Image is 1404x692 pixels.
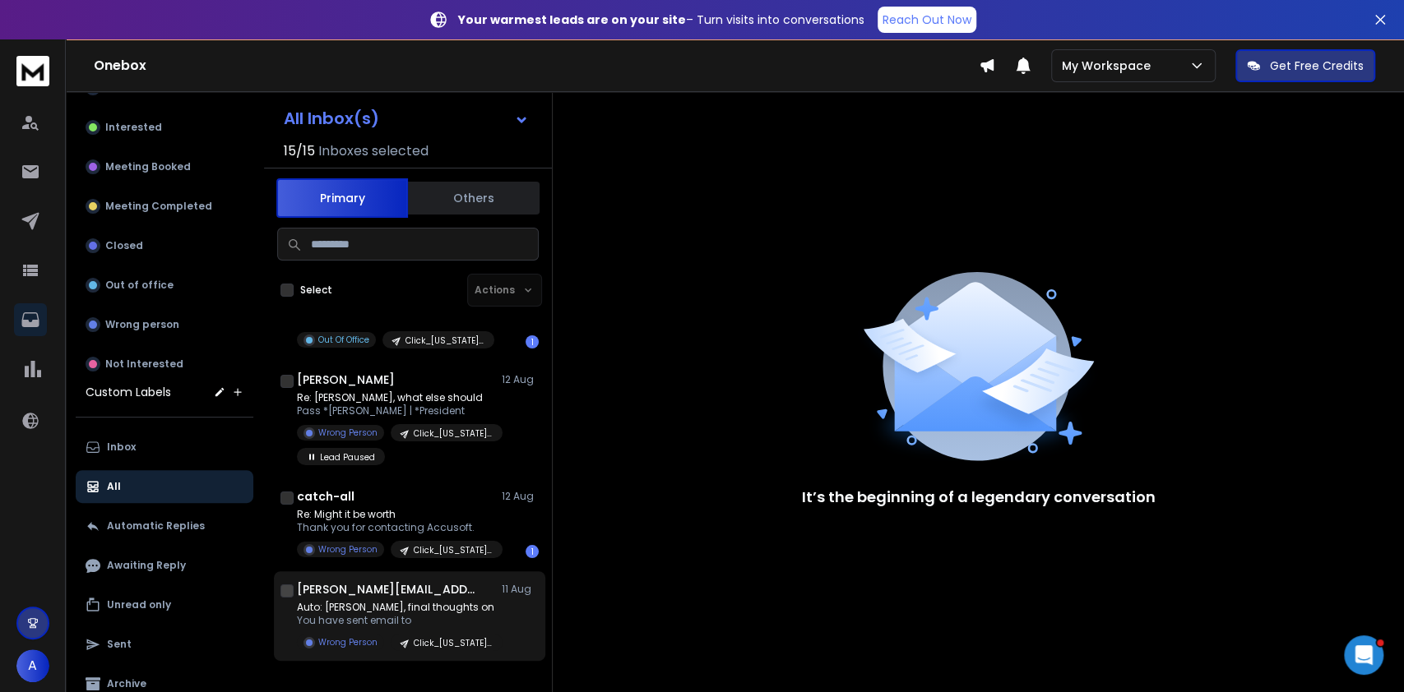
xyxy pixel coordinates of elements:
[107,598,171,611] p: Unread only
[76,549,253,582] button: Awaiting Reply
[297,371,395,388] h1: [PERSON_NAME]
[76,190,253,223] button: Meeting Completed
[1344,635,1383,675] iframe: Intercom live chat
[414,544,493,556] p: Click_[US_STATE]_ Software
[297,581,478,597] h1: [PERSON_NAME][EMAIL_ADDRESS][DOMAIN_NAME]
[76,628,253,661] button: Sent
[105,121,162,134] p: Interested
[318,334,369,346] p: Out Of Office
[284,141,315,161] span: 15 / 15
[405,334,484,347] p: Click_[US_STATE]_ Software
[107,480,121,493] p: All
[107,519,205,533] p: Automatic Replies
[502,490,539,503] p: 12 Aug
[502,583,539,596] p: 11 Aug
[414,427,493,440] p: Click_[US_STATE]_ Software
[76,588,253,621] button: Unread only
[16,56,49,86] img: logo
[16,649,49,682] button: A
[76,510,253,542] button: Automatic Replies
[76,111,253,144] button: Interested
[76,150,253,183] button: Meeting Booked
[107,559,186,572] p: Awaiting Reply
[76,348,253,381] button: Not Interested
[107,441,136,454] p: Inbox
[318,141,429,161] h3: Inboxes selected
[320,451,375,464] p: Lead Paused
[878,7,976,33] a: Reach Out Now
[76,269,253,302] button: Out of office
[276,178,408,218] button: Primary
[526,335,539,348] div: 1
[107,638,132,651] p: Sent
[76,431,253,464] button: Inbox
[883,12,971,28] p: Reach Out Now
[802,486,1156,509] p: It’s the beginning of a legendary conversation
[105,239,143,252] p: Closed
[297,601,494,614] p: Auto: [PERSON_NAME], final thoughts on
[94,56,979,76] h1: Onebox
[458,12,864,28] p: – Turn visits into conversations
[76,308,253,341] button: Wrong person
[1235,49,1375,82] button: Get Free Credits
[526,545,539,558] div: 1
[1062,58,1157,74] p: My Workspace
[502,373,539,386] p: 12 Aug
[318,636,378,648] p: Wrong Person
[107,677,146,690] p: Archive
[414,637,493,649] p: Click_[US_STATE]_ Software
[284,110,379,127] h1: All Inbox(s)
[318,427,378,439] p: Wrong Person
[297,404,494,418] p: Pass *[PERSON_NAME] | *President
[297,614,494,627] p: You have sent email to
[297,391,494,404] p: Re: [PERSON_NAME], what else should
[76,470,253,503] button: All
[86,384,171,400] h3: Custom Labels
[297,508,494,521] p: Re: Might it be worth
[408,180,540,216] button: Others
[105,318,179,331] p: Wrong person
[458,12,686,28] strong: Your warmest leads are on your site
[300,284,332,297] label: Select
[271,102,542,135] button: All Inbox(s)
[318,543,378,556] p: Wrong Person
[105,200,212,213] p: Meeting Completed
[105,358,183,371] p: Not Interested
[1270,58,1364,74] p: Get Free Credits
[105,279,174,292] p: Out of office
[105,160,191,173] p: Meeting Booked
[76,229,253,262] button: Closed
[297,488,354,505] h1: catch-all
[297,521,494,534] p: Thank you for contacting Accusoft.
